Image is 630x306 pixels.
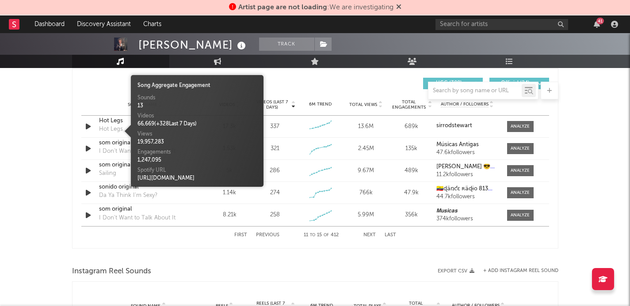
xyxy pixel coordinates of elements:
span: UGC ( 388 ) [429,81,470,86]
button: Track [259,38,314,51]
div: [PERSON_NAME] [138,38,248,52]
div: 13 [137,102,257,110]
button: Next [363,233,376,238]
button: Export CSV [438,268,474,274]
a: Músicas Antigas [436,142,498,148]
div: 6M Trend [300,101,341,108]
a: [URL][DOMAIN_NAME] [137,176,195,181]
div: Hot Legs [99,125,123,134]
div: Engagements [137,148,257,156]
div: 766k [345,189,386,197]
button: UGC(388) [423,78,483,89]
div: 321 [271,144,279,153]
div: Views [137,130,257,138]
a: 🇪🇨ɖǟռƈɛ ʀǟɖɨօ 813🎼🇪🇨 [436,186,498,192]
a: Hot Legs [99,117,191,125]
span: Total Engagements [391,99,427,110]
button: Official(24) [489,78,549,89]
div: 5.99M [345,211,386,219]
a: Discovery Assistant [71,15,137,33]
span: of [324,233,329,237]
span: Videos (last 7 days) [254,99,290,110]
div: 13.6M [345,122,386,131]
a: som original [99,161,191,170]
strong: Músicas Antigas [436,142,479,147]
a: sonido original [99,183,191,192]
span: : We are investigating [238,4,393,11]
div: 2.45M [345,144,386,153]
a: Charts [137,15,168,33]
button: First [234,233,247,238]
div: 44.7k followers [436,194,498,200]
span: Author / Followers [441,102,489,107]
span: Total Views [349,102,377,107]
div: Spotify URL [137,166,257,174]
span: Sound Name [128,102,157,107]
a: som original [99,205,191,214]
a: sirrodstewart [436,123,498,129]
div: 337 [270,122,279,131]
div: I Don't Want to Talk About It [99,214,176,223]
button: 41 [594,21,600,28]
div: Song Aggregate Engagement [137,82,257,90]
button: Previous [256,233,279,238]
div: 8.21k [209,211,250,219]
div: 19,957,283 [137,138,257,146]
div: Videos [137,112,257,120]
div: 489k [391,166,432,175]
div: 1.14k [209,189,250,197]
div: Sailing [99,169,116,178]
a: 𝙈𝙪𝙨𝙞𝙘𝙖𝙨 [436,208,498,214]
div: Da Ya Think I'm Sexy? [99,191,157,200]
span: Official ( 24 ) [495,81,536,86]
button: Last [385,233,396,238]
input: Search by song name or URL [428,87,522,94]
div: 47.6k followers [436,150,498,156]
strong: 🇪🇨ɖǟռƈɛ ʀǟɖɨօ 813🎼🇪🇨 [436,186,502,192]
div: 689k [391,122,432,131]
strong: sirrodstewart [436,123,472,128]
button: + Add Instagram Reel Sound [483,268,558,273]
div: 374k followers [436,216,498,222]
div: 47.9k [391,189,432,197]
div: 286 [270,166,280,175]
div: 41 [596,18,604,24]
div: 135k [391,144,432,153]
div: 258 [270,211,280,219]
strong: 𝙈𝙪𝙨𝙞𝙘𝙖𝙨 [436,208,458,214]
span: Dismiss [396,4,401,11]
div: + Add Instagram Reel Sound [474,268,558,273]
div: Sounds [137,94,257,102]
input: Search for artists [435,19,568,30]
div: 274 [270,189,280,197]
div: 66,669 ( + 328 Last 7 Days) [137,120,257,128]
div: 11 15 412 [297,230,346,241]
div: 1,247,095 [137,156,257,164]
span: Artist page are not loading [238,4,327,11]
strong: [PERSON_NAME] 😎😎😎 [436,164,504,170]
a: Dashboard [28,15,71,33]
a: som original [99,139,191,147]
span: Instagram Reel Sounds [72,266,151,277]
div: 11.2k followers [436,172,498,178]
div: 356k [391,211,432,219]
div: 9.67M [345,166,386,175]
span: to [310,233,315,237]
div: I Don't Want to Talk About It [99,147,176,156]
a: [PERSON_NAME] 😎😎😎 [436,164,498,170]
